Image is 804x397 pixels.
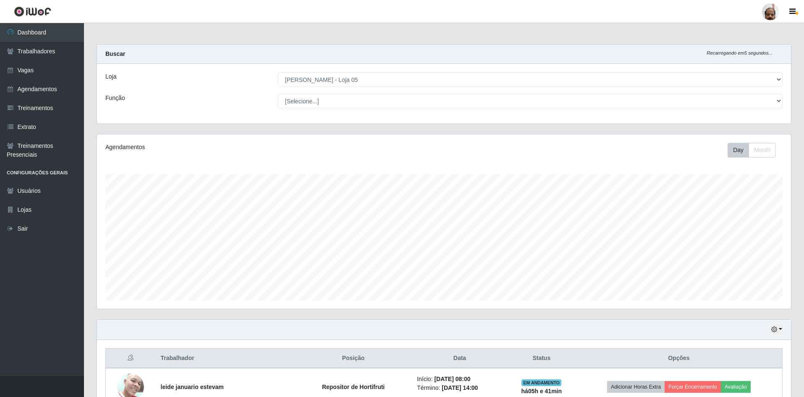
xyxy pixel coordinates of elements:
button: Day [728,143,749,158]
div: Agendamentos [105,143,380,152]
th: Trabalhador [156,349,295,368]
button: Avaliação [721,381,751,393]
i: Recarregando em 5 segundos... [707,50,773,55]
li: Término: [417,384,503,392]
span: EM ANDAMENTO [521,379,561,386]
th: Posição [295,349,412,368]
th: Data [412,349,508,368]
label: Função [105,94,125,103]
button: Month [749,143,776,158]
time: [DATE] 14:00 [442,384,478,391]
strong: Repositor de Hortifruti [322,384,385,390]
label: Loja [105,72,116,81]
li: Início: [417,375,503,384]
time: [DATE] 08:00 [434,376,470,382]
th: Opções [576,349,783,368]
button: Forçar Encerramento [665,381,721,393]
strong: Buscar [105,50,125,57]
div: First group [728,143,776,158]
th: Status [508,349,576,368]
button: Adicionar Horas Extra [607,381,665,393]
strong: leide januario estevam [161,384,224,390]
div: Toolbar with button groups [728,143,783,158]
img: CoreUI Logo [14,6,51,17]
strong: há 05 h e 41 min [521,388,562,394]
